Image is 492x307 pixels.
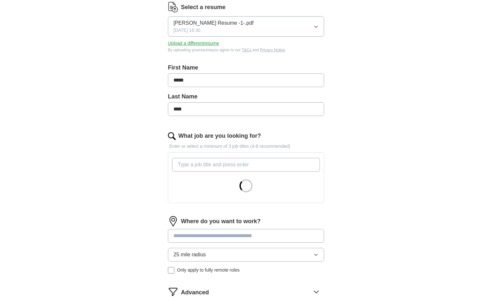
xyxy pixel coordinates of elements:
span: [DATE] 16:30 [173,27,200,34]
button: 25 mile radius [168,248,324,262]
button: [PERSON_NAME] Resume -1-.pdf[DATE] 16:30 [168,16,324,37]
img: search.png [168,132,176,140]
a: T&Cs [242,48,252,52]
div: By uploading your resume you agree to our and . [168,47,324,53]
input: Type a job title and press enter [172,158,320,172]
img: location.png [168,216,178,226]
span: Advanced [181,288,209,297]
img: filter [168,287,178,297]
span: [PERSON_NAME] Resume -1-.pdf [173,19,253,27]
label: First Name [168,63,324,72]
label: What job are you looking for? [178,132,261,140]
label: Last Name [168,92,324,101]
label: Where do you want to work? [181,217,261,226]
span: Only apply to fully remote roles [177,267,239,274]
span: 25 mile radius [173,251,206,259]
label: Select a resume [181,3,225,12]
a: Privacy Notice [260,48,285,52]
p: Enter or select a minimum of 3 job titles (4-8 recommended) [168,143,324,150]
button: Upload a differentresume [168,40,219,47]
input: Only apply to fully remote roles [168,267,174,274]
img: CV Icon [168,2,178,12]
